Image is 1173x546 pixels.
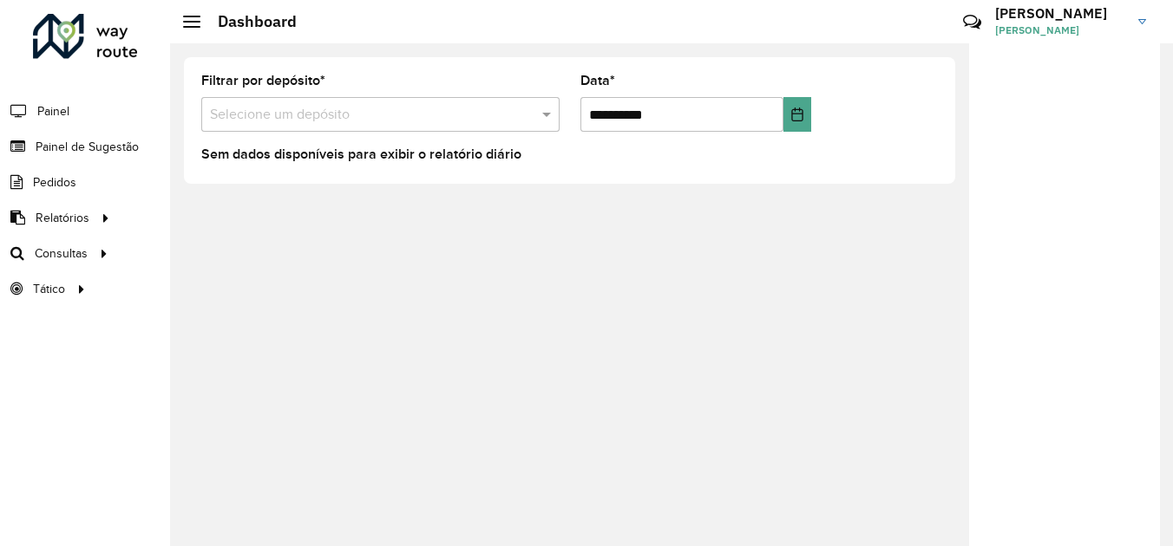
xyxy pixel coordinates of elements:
span: Pedidos [33,173,76,192]
h2: Dashboard [200,12,297,31]
button: Choose Date [783,97,812,132]
span: Consultas [35,244,88,263]
label: Data [580,70,615,91]
span: Relatórios [36,209,89,227]
label: Sem dados disponíveis para exibir o relatório diário [201,144,521,165]
span: [PERSON_NAME] [995,23,1125,38]
span: Painel de Sugestão [36,138,139,156]
span: Tático [33,280,65,298]
span: Painel [37,102,69,120]
h3: [PERSON_NAME] [995,5,1125,22]
a: Contato Rápido [953,3,991,41]
label: Filtrar por depósito [201,70,325,91]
